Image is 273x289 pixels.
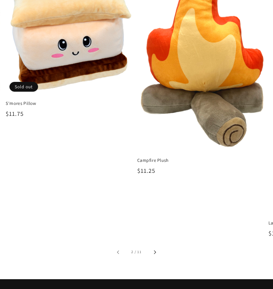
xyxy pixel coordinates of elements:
span: $11.75 [6,110,24,118]
button: Slide right [146,244,163,260]
span: 2 [131,249,133,254]
span: Sold out [9,82,38,92]
button: Slide left [110,244,127,260]
span: $11.25 [137,167,155,175]
span: Campfire Plush [137,157,267,164]
span: S'mores Pillow [6,100,135,107]
span: 11 [137,249,141,254]
span: / [135,249,136,254]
